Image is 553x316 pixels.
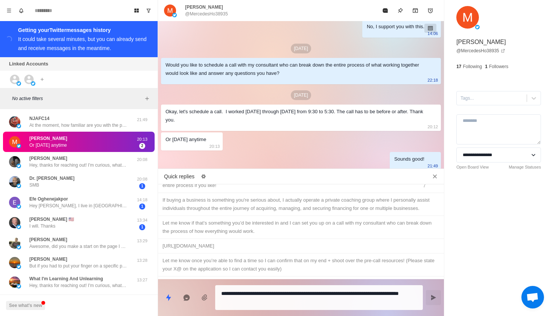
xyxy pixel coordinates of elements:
[17,225,21,229] img: picture
[29,216,74,223] p: [PERSON_NAME] 🇺🇸
[9,176,20,187] img: picture
[509,164,541,170] a: Manage Statuses
[18,26,149,35] div: Getting your Twitter messages history
[17,204,21,209] img: picture
[197,290,212,305] button: Add media
[133,176,152,182] p: 20:08
[29,115,49,122] p: NJAFC14
[9,237,20,249] img: picture
[9,136,20,147] img: picture
[17,164,21,168] img: picture
[29,155,67,162] p: [PERSON_NAME]
[29,275,103,282] p: What I'm Learning And Unlearning
[429,170,441,182] button: Close quick replies
[485,63,488,70] p: 1
[291,44,311,53] p: [DATE]
[408,3,423,18] button: Archive
[38,75,47,84] button: Add account
[367,23,424,31] div: No, I support you with this.
[29,202,127,209] p: Hey [PERSON_NAME], I live in [GEOGRAPHIC_DATA], [GEOGRAPHIC_DATA], [GEOGRAPHIC_DATA]. My goal for...
[456,47,505,54] a: @MercedesHo38935
[6,301,45,310] button: See what's new
[9,60,48,68] p: Linked Accounts
[133,257,152,264] p: 13:28
[133,238,152,244] p: 13:29
[185,11,228,17] p: @MercedesHo38935
[185,4,223,11] p: [PERSON_NAME]
[133,136,152,143] p: 20:13
[133,156,152,163] p: 20:08
[475,25,480,29] img: picture
[393,3,408,18] button: Pin
[15,5,27,17] button: Notifications
[9,217,20,228] img: picture
[197,170,210,182] button: Edit quick replies
[166,135,206,144] div: Or [DATE] anytime
[139,224,145,230] span: 1
[17,184,21,188] img: picture
[29,142,67,149] p: Or [DATE] anytime
[133,117,152,123] p: 21:49
[17,284,21,289] img: picture
[428,162,438,170] p: 21:49
[29,236,67,243] p: [PERSON_NAME]
[133,217,152,223] p: 13:34
[143,5,155,17] button: Show unread conversations
[164,5,176,17] img: picture
[428,123,438,131] p: 20:12
[17,124,21,128] img: picture
[172,13,177,17] img: picture
[29,196,68,202] p: Efe Oghenejakpor
[29,263,127,269] p: But if you had to put your finger on a specific part of the process that’s holding you back from ...
[133,197,152,203] p: 14:18
[29,256,67,263] p: [PERSON_NAME]
[9,156,20,167] img: picture
[29,162,127,169] p: Hey, thanks for reaching out! I'm curious, what ultimately has you interested in acquiring a cash...
[456,38,506,47] p: [PERSON_NAME]
[9,257,20,268] img: picture
[9,276,20,288] img: picture
[17,144,21,148] img: picture
[9,116,20,128] img: picture
[29,135,67,142] p: [PERSON_NAME]
[456,6,479,29] img: picture
[456,63,461,70] p: 17
[12,95,143,102] p: No active filters
[179,290,194,305] button: Reply with AI
[378,3,393,18] button: Mark as read
[31,81,35,86] img: picture
[29,182,39,188] p: SMB
[166,108,424,124] div: Okay, let's schedule a call. I worked [DATE] through [DATE] from 9:30 to 5:30. The call has to be...
[163,196,439,213] div: If buying a business is something you're serious about, I actually operate a private coaching gro...
[428,76,438,84] p: 22:18
[423,3,438,18] button: Add reminder
[456,164,489,170] a: Open Board View
[161,290,176,305] button: Quick replies
[29,243,127,250] p: Awesome, did you make a start on the page I sent you?
[3,5,15,17] button: Menu
[521,286,544,308] a: Open chat
[29,223,55,229] p: I will. Thanks
[18,36,147,51] div: It could take several minutes, but you can already send and receive messages in the meantime.
[163,242,439,250] div: [URL][DOMAIN_NAME]
[17,81,21,86] img: picture
[394,155,424,163] div: Sounds good!
[426,290,441,305] button: Send message
[139,204,145,210] span: 1
[463,63,482,70] p: Following
[489,63,508,70] p: Followers
[291,90,311,100] p: [DATE]
[29,175,74,182] p: Dr. [PERSON_NAME]
[143,94,152,103] button: Add filters
[139,143,145,149] span: 2
[163,257,439,273] div: Let me know once you’re able to find a time so I can confirm that on my end + shoot over the pre-...
[210,142,220,150] p: 20:13
[428,29,438,38] p: 14:06
[9,197,20,208] img: picture
[29,122,127,129] p: At the moment, how familiar are you with the process of buying a business?
[29,282,127,289] p: Hey, thanks for reaching out! I'm curious, what ultimately has you interested in acquiring a cash...
[139,183,145,189] span: 1
[164,173,194,181] p: Quick replies
[131,5,143,17] button: Board View
[17,245,21,249] img: picture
